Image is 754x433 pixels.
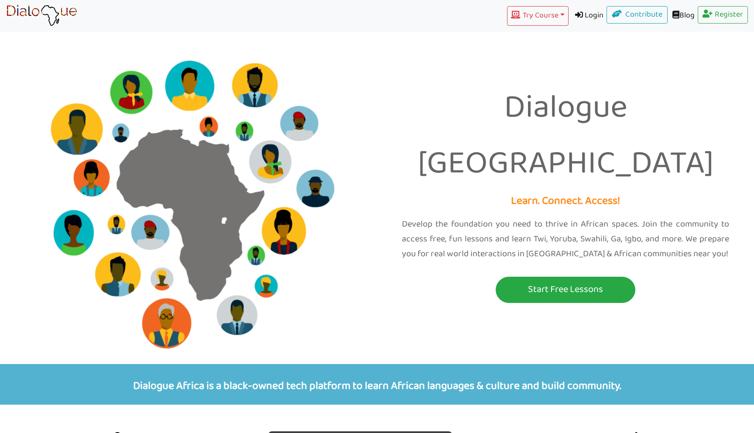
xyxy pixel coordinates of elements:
[6,5,77,27] img: learn African language platform app
[384,192,747,211] p: Learn. Connect. Access!
[496,277,635,303] button: Start Free Lessons
[607,6,668,24] a: Contribute
[498,282,633,298] p: Start Free Lessons
[7,364,747,405] p: Dialogue Africa is a black-owned tech platform to learn African languages & culture and build com...
[402,217,729,261] p: Develop the foundation you need to thrive in African spaces. Join the community to access free, f...
[384,277,747,303] a: Start Free Lessons
[698,6,748,24] a: Register
[569,6,607,26] a: Login
[507,6,568,26] button: Try Course
[384,81,747,192] p: Dialogue [GEOGRAPHIC_DATA]
[668,6,698,26] a: Blog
